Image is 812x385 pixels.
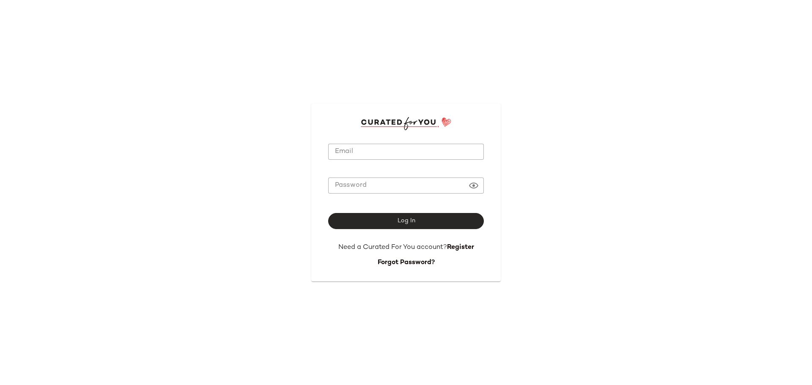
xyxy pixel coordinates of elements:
button: Log In [328,213,484,229]
a: Forgot Password? [378,259,435,266]
span: Log In [397,218,415,224]
a: Register [447,244,474,251]
img: cfy_login_logo.DGdB1djN.svg [361,117,452,130]
span: Need a Curated For You account? [338,244,447,251]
